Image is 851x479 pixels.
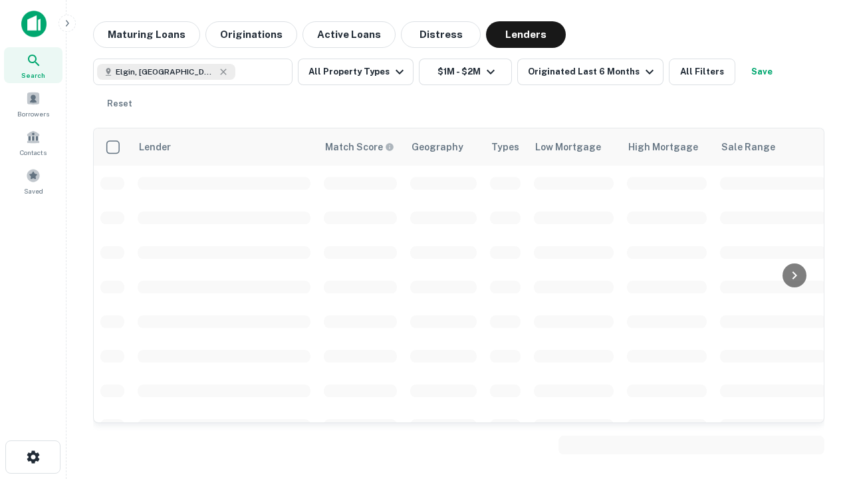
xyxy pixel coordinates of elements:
h6: Match Score [325,140,392,154]
button: Active Loans [303,21,396,48]
button: Maturing Loans [93,21,200,48]
button: All Property Types [298,59,414,85]
button: Save your search to get updates of matches that match your search criteria. [741,59,783,85]
a: Saved [4,163,62,199]
button: Originated Last 6 Months [517,59,664,85]
th: Capitalize uses an advanced AI algorithm to match your search with the best lender. The match sco... [317,128,404,166]
div: Lender [139,139,171,155]
th: Types [483,128,527,166]
div: Capitalize uses an advanced AI algorithm to match your search with the best lender. The match sco... [325,140,394,154]
a: Search [4,47,62,83]
th: High Mortgage [620,128,713,166]
span: Saved [24,186,43,196]
div: Geography [412,139,463,155]
button: Distress [401,21,481,48]
span: Elgin, [GEOGRAPHIC_DATA], [GEOGRAPHIC_DATA] [116,66,215,78]
div: Low Mortgage [535,139,601,155]
div: Originated Last 6 Months [528,64,658,80]
span: Borrowers [17,108,49,119]
iframe: Chat Widget [785,373,851,436]
button: All Filters [669,59,735,85]
div: Sale Range [721,139,775,155]
button: Lenders [486,21,566,48]
th: Lender [131,128,317,166]
button: $1M - $2M [419,59,512,85]
img: capitalize-icon.png [21,11,47,37]
button: Reset [98,90,141,117]
div: Types [491,139,519,155]
span: Contacts [20,147,47,158]
a: Borrowers [4,86,62,122]
th: Sale Range [713,128,833,166]
button: Originations [205,21,297,48]
span: Search [21,70,45,80]
div: High Mortgage [628,139,698,155]
th: Low Mortgage [527,128,620,166]
a: Contacts [4,124,62,160]
th: Geography [404,128,483,166]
